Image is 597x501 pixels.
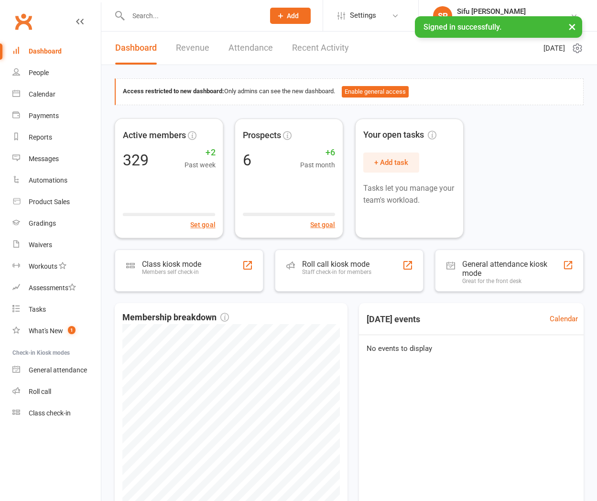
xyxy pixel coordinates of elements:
span: Settings [350,5,376,26]
span: Past week [185,159,215,170]
span: Past month [301,159,336,170]
p: Tasks let you manage your team's workload. [363,182,456,207]
button: Set goal [311,219,336,229]
div: Head Academy Kung Fu South Pty Ltd [457,16,570,24]
span: 1 [68,326,76,334]
div: What's New [29,327,63,335]
button: × [564,16,581,37]
a: Clubworx [11,10,35,33]
a: Gradings [12,213,101,234]
a: Dashboard [12,41,101,62]
a: Assessments [12,277,101,299]
button: Add [270,8,311,24]
div: Automations [29,176,67,184]
a: Product Sales [12,191,101,213]
a: Roll call [12,381,101,403]
div: Class check-in [29,409,71,417]
div: Staff check-in for members [302,269,371,275]
div: Reports [29,133,52,141]
div: Tasks [29,305,46,313]
div: 6 [243,152,251,167]
span: [DATE] [543,43,565,54]
a: Class kiosk mode [12,403,101,424]
a: Payments [12,105,101,127]
a: Dashboard [115,32,157,65]
div: General attendance kiosk mode [462,260,563,278]
div: Roll call kiosk mode [302,260,371,269]
div: Workouts [29,262,57,270]
div: Gradings [29,219,56,227]
div: SP [433,6,452,25]
div: Messages [29,155,59,163]
div: Great for the front desk [462,278,563,284]
span: Membership breakdown [122,311,229,325]
a: Waivers [12,234,101,256]
a: What's New1 [12,320,101,342]
div: Waivers [29,241,52,249]
input: Search... [125,9,258,22]
div: Product Sales [29,198,70,206]
div: Sifu [PERSON_NAME] [457,7,570,16]
span: Add [287,12,299,20]
div: Members self check-in [142,269,201,275]
div: 329 [123,152,149,167]
span: Your open tasks [363,128,436,142]
a: Attendance [228,32,273,65]
div: No events to display [355,335,587,362]
a: Reports [12,127,101,148]
a: Messages [12,148,101,170]
a: Revenue [176,32,209,65]
button: Enable general access [342,86,409,98]
div: General attendance [29,366,87,374]
div: Assessments [29,284,76,292]
div: Payments [29,112,59,120]
a: People [12,62,101,84]
div: Class kiosk mode [142,260,201,269]
div: Calendar [29,90,55,98]
a: Recent Activity [292,32,349,65]
div: Only admins can see the new dashboard. [123,86,576,98]
div: Roll call [29,388,51,395]
span: Active members [123,128,186,142]
h3: [DATE] events [359,311,428,328]
span: +6 [301,145,336,159]
span: Signed in successfully. [423,22,501,32]
span: +2 [185,145,215,159]
strong: Access restricted to new dashboard: [123,87,224,95]
a: Tasks [12,299,101,320]
button: Set goal [190,219,215,229]
a: General attendance kiosk mode [12,359,101,381]
a: Workouts [12,256,101,277]
div: Dashboard [29,47,62,55]
span: Prospects [243,128,281,142]
button: + Add task [363,152,419,173]
a: Calendar [550,313,578,325]
a: Automations [12,170,101,191]
a: Calendar [12,84,101,105]
div: People [29,69,49,76]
